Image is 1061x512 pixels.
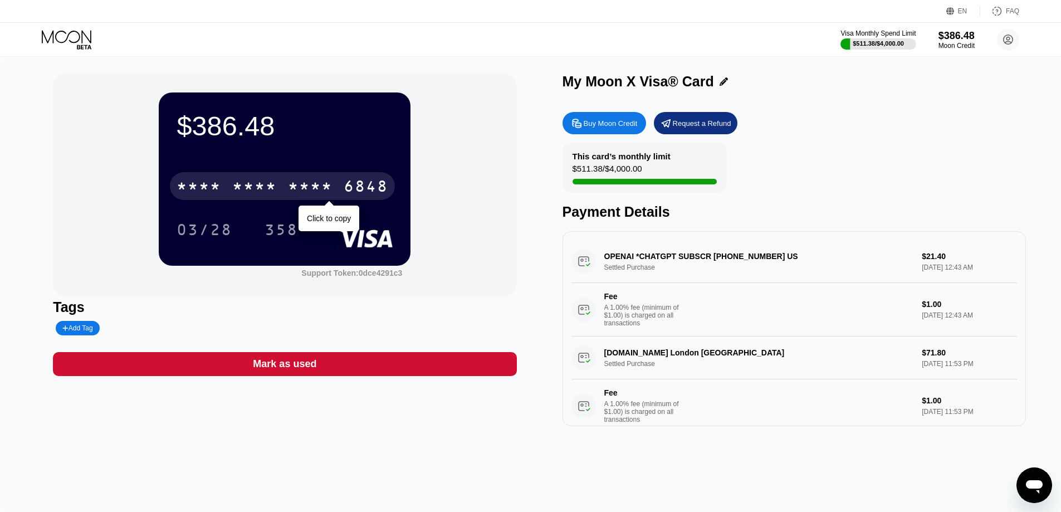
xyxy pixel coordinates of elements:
[177,110,393,142] div: $386.48
[946,6,980,17] div: EN
[958,7,967,15] div: EN
[253,358,316,370] div: Mark as used
[62,324,92,332] div: Add Tag
[301,269,402,277] div: Support Token:0dce4291c3
[573,152,671,161] div: This card’s monthly limit
[571,379,1017,433] div: FeeA 1.00% fee (minimum of $1.00) is charged on all transactions$1.00[DATE] 11:53 PM
[922,311,1016,319] div: [DATE] 12:43 AM
[563,112,646,134] div: Buy Moon Credit
[922,396,1016,405] div: $1.00
[938,30,975,50] div: $386.48Moon Credit
[938,30,975,42] div: $386.48
[604,400,688,423] div: A 1.00% fee (minimum of $1.00) is charged on all transactions
[922,300,1016,309] div: $1.00
[853,40,904,47] div: $511.38 / $4,000.00
[938,42,975,50] div: Moon Credit
[307,214,351,223] div: Click to copy
[573,164,642,179] div: $511.38 / $4,000.00
[1006,7,1019,15] div: FAQ
[673,119,731,128] div: Request a Refund
[584,119,638,128] div: Buy Moon Credit
[654,112,737,134] div: Request a Refund
[604,388,682,397] div: Fee
[563,204,1026,220] div: Payment Details
[1016,467,1052,503] iframe: 用于启动消息传送窗口的按钮，正在对话
[256,216,306,243] div: 358
[922,408,1016,416] div: [DATE] 11:53 PM
[604,304,688,327] div: A 1.00% fee (minimum of $1.00) is charged on all transactions
[840,30,916,37] div: Visa Monthly Spend Limit
[604,292,682,301] div: Fee
[56,321,99,335] div: Add Tag
[53,299,516,315] div: Tags
[840,30,916,50] div: Visa Monthly Spend Limit$511.38/$4,000.00
[168,216,241,243] div: 03/28
[301,269,402,277] div: Support Token: 0dce4291c3
[344,179,388,197] div: 6848
[571,283,1017,337] div: FeeA 1.00% fee (minimum of $1.00) is charged on all transactions$1.00[DATE] 12:43 AM
[265,222,298,240] div: 358
[980,6,1019,17] div: FAQ
[563,74,714,90] div: My Moon X Visa® Card
[53,352,516,376] div: Mark as used
[177,222,232,240] div: 03/28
